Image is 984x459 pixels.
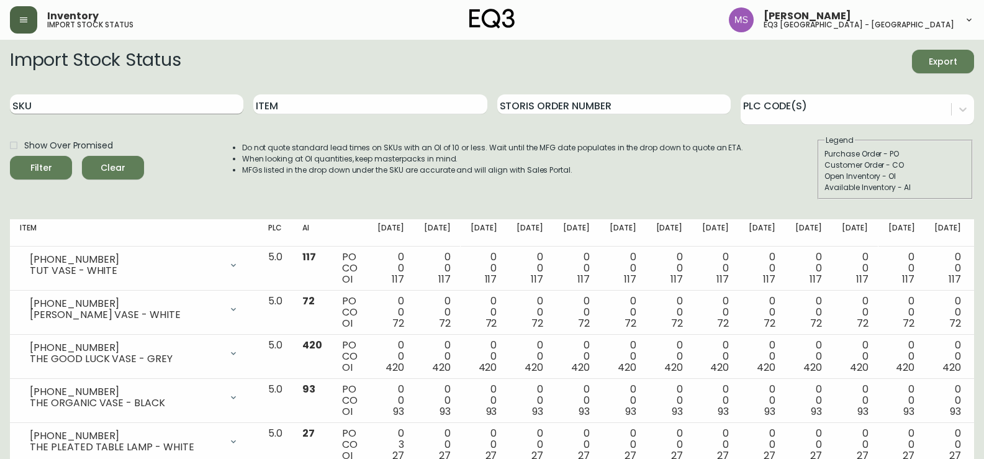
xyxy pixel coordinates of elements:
[672,404,683,419] span: 93
[934,340,961,373] div: 0 0
[810,316,822,330] span: 72
[258,247,292,291] td: 5.0
[842,384,869,417] div: 0 0
[10,50,181,73] h2: Import Stock Status
[578,316,590,330] span: 72
[30,160,52,176] div: Filter
[850,360,869,375] span: 420
[803,360,822,375] span: 420
[486,404,497,419] span: 93
[749,296,775,329] div: 0 0
[258,219,292,247] th: PLC
[342,360,353,375] span: OI
[625,404,636,419] span: 93
[795,340,822,373] div: 0 0
[749,384,775,417] div: 0 0
[922,54,964,70] span: Export
[471,296,497,329] div: 0 0
[671,316,683,330] span: 72
[485,272,497,286] span: 117
[47,21,133,29] h5: import stock status
[749,252,775,285] div: 0 0
[857,316,869,330] span: 72
[764,404,775,419] span: 93
[531,316,543,330] span: 72
[563,340,590,373] div: 0 0
[702,384,729,417] div: 0 0
[242,142,744,153] li: Do not quote standard lead times on SKUs with an OI of 10 or less. Wait until the MFG date popula...
[692,219,739,247] th: [DATE]
[824,171,966,182] div: Open Inventory - OI
[857,404,869,419] span: 93
[517,340,543,373] div: 0 0
[517,252,543,285] div: 0 0
[810,272,822,286] span: 117
[888,296,915,329] div: 0 0
[716,272,729,286] span: 117
[302,426,315,440] span: 27
[553,219,600,247] th: [DATE]
[439,316,451,330] span: 72
[30,430,221,442] div: [PHONE_NUMBER]
[888,252,915,285] div: 0 0
[610,252,636,285] div: 0 0
[878,219,925,247] th: [DATE]
[479,360,497,375] span: 420
[563,252,590,285] div: 0 0
[30,442,221,453] div: THE PLEATED TABLE LAMP - WHITE
[342,404,353,419] span: OI
[763,272,775,286] span: 117
[377,384,404,417] div: 0 0
[92,160,134,176] span: Clear
[258,291,292,335] td: 5.0
[10,156,72,180] button: Filter
[656,340,683,373] div: 0 0
[20,384,248,411] div: [PHONE_NUMBER]THE ORGANIC VASE - BLACK
[842,340,869,373] div: 0 0
[842,296,869,329] div: 0 0
[764,316,775,330] span: 72
[646,219,693,247] th: [DATE]
[30,342,221,353] div: [PHONE_NUMBER]
[785,219,832,247] th: [DATE]
[469,9,515,29] img: logo
[20,340,248,367] div: [PHONE_NUMBER]THE GOOD LUCK VASE - GREY
[702,340,729,373] div: 0 0
[517,384,543,417] div: 0 0
[795,384,822,417] div: 0 0
[342,272,353,286] span: OI
[302,294,315,308] span: 72
[718,404,729,419] span: 93
[710,360,729,375] span: 420
[824,182,966,193] div: Available Inventory - AI
[903,404,914,419] span: 93
[377,252,404,285] div: 0 0
[424,340,451,373] div: 0 0
[386,360,404,375] span: 420
[824,160,966,171] div: Customer Order - CO
[896,360,914,375] span: 420
[342,384,358,417] div: PO CO
[832,219,878,247] th: [DATE]
[24,139,113,152] span: Show Over Promised
[258,335,292,379] td: 5.0
[30,398,221,409] div: THE ORGANIC VASE - BLACK
[471,340,497,373] div: 0 0
[440,404,451,419] span: 93
[824,135,855,146] legend: Legend
[438,272,451,286] span: 117
[302,338,322,352] span: 420
[618,360,636,375] span: 420
[342,296,358,329] div: PO CO
[485,316,497,330] span: 72
[610,296,636,329] div: 0 0
[10,219,258,247] th: Item
[624,272,636,286] span: 117
[242,153,744,165] li: When looking at OI quantities, keep masterpacks in mind.
[414,219,461,247] th: [DATE]
[532,404,543,419] span: 93
[579,404,590,419] span: 93
[393,404,404,419] span: 93
[949,272,961,286] span: 117
[795,252,822,285] div: 0 0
